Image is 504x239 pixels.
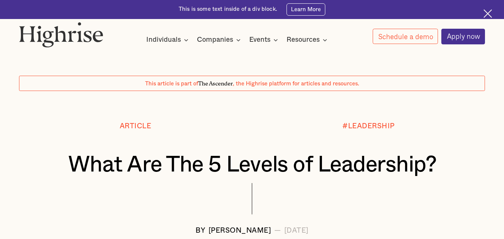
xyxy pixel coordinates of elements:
[373,29,438,44] a: Schedule a demo
[287,3,325,16] a: Learn More
[209,227,271,235] div: [PERSON_NAME]
[274,227,281,235] div: —
[198,79,233,86] span: The Ascender
[287,35,329,44] div: Resources
[145,81,198,87] span: This article is part of
[19,22,103,47] img: Highrise logo
[197,35,243,44] div: Companies
[342,123,395,130] div: #LEADERSHIP
[195,227,205,235] div: BY
[146,35,191,44] div: Individuals
[287,35,320,44] div: Resources
[197,35,233,44] div: Companies
[441,29,485,44] a: Apply now
[483,9,492,18] img: Cross icon
[38,152,466,177] h1: What Are The 5 Levels of Leadership?
[249,35,280,44] div: Events
[249,35,270,44] div: Events
[146,35,181,44] div: Individuals
[120,123,151,130] div: Article
[233,81,359,87] span: , the Highrise platform for articles and resources.
[284,227,309,235] div: [DATE]
[179,6,277,13] div: This is some text inside of a div block.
